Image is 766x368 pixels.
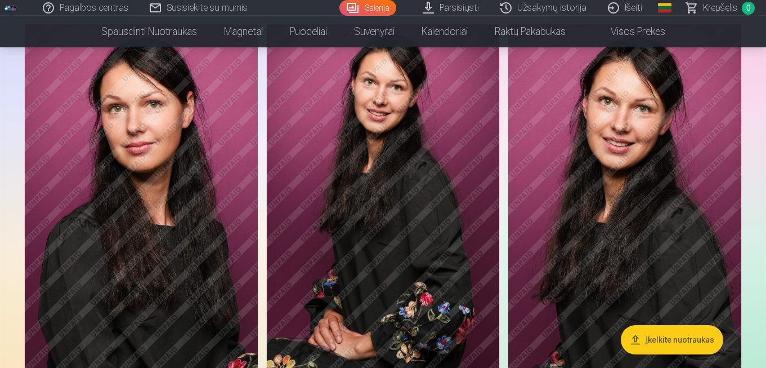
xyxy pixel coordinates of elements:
span: 0 [742,2,755,15]
a: Spausdinti nuotraukas [88,16,210,47]
span: Krepšelis [703,1,737,15]
a: Raktų pakabukas [481,16,579,47]
a: Puodeliai [276,16,341,47]
a: Suvenyrai [341,16,408,47]
a: Kalendoriai [408,16,481,47]
a: Visos prekės [579,16,679,47]
img: /fa2 [5,5,17,11]
a: Magnetai [210,16,276,47]
button: Įkelkite nuotraukas [621,325,723,354]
